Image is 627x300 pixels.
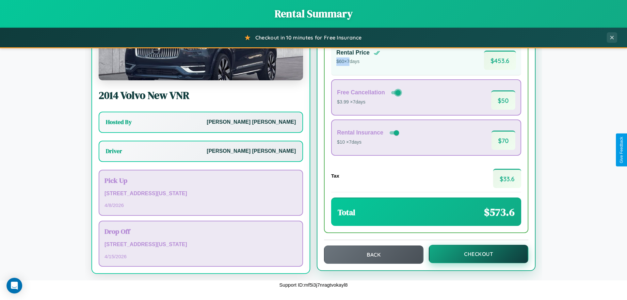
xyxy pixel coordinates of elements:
p: [PERSON_NAME] [PERSON_NAME] [207,147,296,156]
p: 4 / 15 / 2026 [104,252,297,261]
p: 4 / 8 / 2026 [104,201,297,210]
h4: Tax [331,173,339,179]
h2: 2014 Volvo New VNR [99,88,303,103]
h4: Free Cancellation [337,89,385,96]
p: $3.99 × 7 days [337,98,402,106]
p: $ 60 × 7 days [336,57,380,66]
p: $10 × 7 days [337,138,400,147]
p: Support ID: mf5i3j7nragtvokayl8 [279,280,347,289]
h4: Rental Insurance [337,129,383,136]
h3: Total [338,207,355,218]
h3: Drop Off [104,227,297,236]
button: Checkout [429,245,528,263]
span: $ 453.6 [484,51,516,70]
h1: Rental Summary [7,7,620,21]
p: [STREET_ADDRESS][US_STATE] [104,240,297,249]
button: Back [324,245,424,264]
p: [PERSON_NAME] [PERSON_NAME] [207,118,296,127]
h3: Hosted By [106,118,132,126]
span: $ 33.6 [493,169,521,188]
span: $ 573.6 [484,205,515,219]
span: $ 70 [491,131,515,150]
span: $ 50 [491,90,515,110]
span: Checkout in 10 minutes for Free Insurance [255,34,362,41]
h3: Pick Up [104,176,297,185]
h3: Driver [106,147,122,155]
div: Give Feedback [619,137,624,163]
h4: Rental Price [336,49,370,56]
div: Open Intercom Messenger [7,278,22,293]
p: [STREET_ADDRESS][US_STATE] [104,189,297,198]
